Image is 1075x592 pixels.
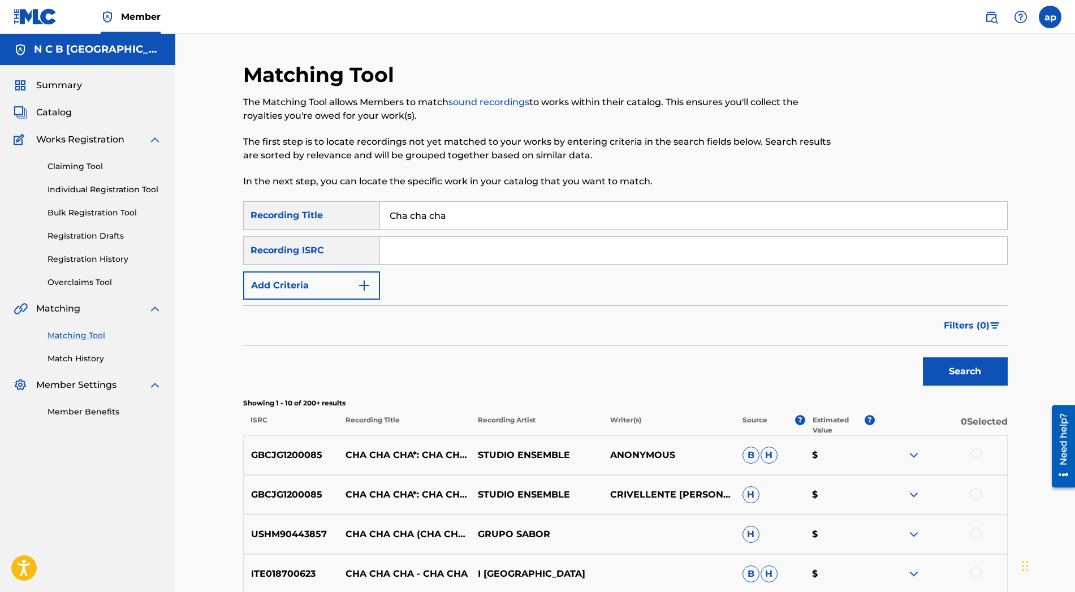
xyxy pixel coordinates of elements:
[48,276,162,288] a: Overclaims Tool
[243,415,338,435] p: ISRC
[603,488,735,502] p: CRIVELLENTE [PERSON_NAME] [PERSON_NAME]
[805,567,875,581] p: $
[907,528,921,541] img: expand
[805,448,875,462] p: $
[907,448,921,462] img: expand
[36,133,124,146] span: Works Registration
[243,135,832,162] p: The first step is to locate recordings not yet matched to your works by entering criteria in the ...
[944,319,990,332] span: Filters ( 0 )
[603,448,735,462] p: ANONYMOUS
[48,353,162,365] a: Match History
[14,302,28,316] img: Matching
[1018,538,1075,592] iframe: Chat Widget
[14,79,82,92] a: SummarySummary
[1014,10,1027,24] img: help
[603,415,735,435] p: Writer(s)
[357,279,371,292] img: 9d2ae6d4665cec9f34b9.svg
[14,133,28,146] img: Works Registration
[244,528,339,541] p: USHM90443857
[338,488,470,502] p: CHA CHA CHA*: CHA CHA CHA
[338,567,470,581] p: CHA CHA CHA - CHA CHA
[470,415,603,435] p: Recording Artist
[34,43,162,56] h5: N C B SCANDINAVIA
[148,302,162,316] img: expand
[243,175,832,188] p: In the next step, you can locate the specific work in your catalog that you want to match.
[470,528,603,541] p: GRUPO SABOR
[813,415,865,435] p: Estimated Value
[36,106,72,119] span: Catalog
[244,448,339,462] p: GBCJG1200085
[923,357,1008,386] button: Search
[470,448,603,462] p: STUDIO ENSEMBLE
[1009,6,1032,28] div: Help
[907,488,921,502] img: expand
[243,398,1008,408] p: Showing 1 - 10 of 200+ results
[742,526,759,543] span: H
[121,10,161,23] span: Member
[990,322,1000,329] img: filter
[805,488,875,502] p: $
[907,567,921,581] img: expand
[865,415,875,425] span: ?
[1039,6,1061,28] div: User Menu
[980,6,1003,28] a: Public Search
[1043,400,1075,491] iframe: Resource Center
[48,207,162,219] a: Bulk Registration Tool
[742,415,767,435] p: Source
[36,79,82,92] span: Summary
[244,488,339,502] p: GBCJG1200085
[14,106,27,119] img: Catalog
[48,184,162,196] a: Individual Registration Tool
[875,415,1007,435] p: 0 Selected
[243,96,832,123] p: The Matching Tool allows Members to match to works within their catalog. This ensures you'll coll...
[1022,549,1029,583] div: Drag
[805,528,875,541] p: $
[148,378,162,392] img: expand
[937,312,1008,340] button: Filters (0)
[243,201,1008,391] form: Search Form
[14,79,27,92] img: Summary
[795,415,805,425] span: ?
[14,106,72,119] a: CatalogCatalog
[742,486,759,503] span: H
[48,161,162,172] a: Claiming Tool
[742,447,759,464] span: B
[48,330,162,342] a: Matching Tool
[36,302,80,316] span: Matching
[244,567,339,581] p: ITE018700623
[761,447,778,464] span: H
[470,488,603,502] p: STUDIO ENSEMBLE
[338,415,470,435] p: Recording Title
[243,62,400,88] h2: Matching Tool
[742,565,759,582] span: B
[48,230,162,242] a: Registration Drafts
[14,43,27,57] img: Accounts
[338,528,470,541] p: CHA CHA CHA (CHA CHA CHA)
[14,8,57,25] img: MLC Logo
[243,271,380,300] button: Add Criteria
[148,133,162,146] img: expand
[761,565,778,582] span: H
[101,10,114,24] img: Top Rightsholder
[48,406,162,418] a: Member Benefits
[470,567,603,581] p: I [GEOGRAPHIC_DATA]
[36,378,116,392] span: Member Settings
[14,378,27,392] img: Member Settings
[448,97,529,107] a: sound recordings
[48,253,162,265] a: Registration History
[985,10,998,24] img: search
[338,448,470,462] p: CHA CHA CHA*: CHA CHA CHA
